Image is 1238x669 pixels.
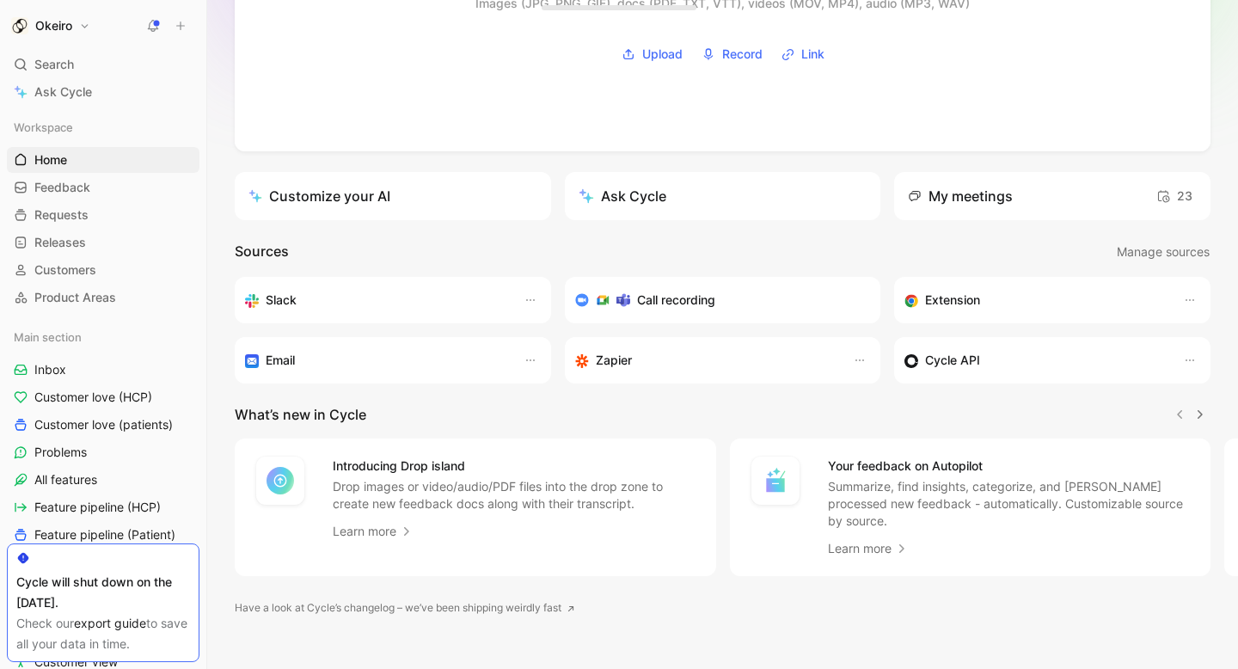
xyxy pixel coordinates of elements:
[333,521,414,542] a: Learn more
[7,202,199,228] a: Requests
[7,230,199,255] a: Releases
[333,478,696,512] p: Drop images or video/audio/PDF files into the drop zone to create new feedback docs along with th...
[34,261,96,279] span: Customers
[235,404,366,425] h2: What’s new in Cycle
[637,290,715,310] h3: Call recording
[248,186,390,206] div: Customize your AI
[1156,186,1192,206] span: 23
[7,175,199,200] a: Feedback
[908,186,1013,206] div: My meetings
[235,172,551,220] a: Customize your AI
[235,241,289,263] h2: Sources
[7,324,199,548] div: Main sectionInboxCustomer love (HCP)Customer love (patients)ProblemsAll featuresFeature pipeline ...
[35,18,72,34] h1: Okeiro
[74,616,146,630] a: export guide
[801,44,824,64] span: Link
[904,350,1166,371] div: Sync customers & send feedback from custom sources. Get inspired by our favorite use case
[34,526,175,543] span: Feature pipeline (Patient)
[1117,242,1210,262] span: Manage sources
[7,384,199,410] a: Customer love (HCP)
[828,478,1191,530] p: Summarize, find insights, categorize, and [PERSON_NAME] processed new feedback - automatically. C...
[642,44,683,64] span: Upload
[34,416,173,433] span: Customer love (patients)
[775,41,830,67] button: Link
[7,494,199,520] a: Feature pipeline (HCP)
[828,538,909,559] a: Learn more
[7,467,199,493] a: All features
[575,290,857,310] div: Record & transcribe meetings from Zoom, Meet & Teams.
[696,41,769,67] button: Record
[235,599,575,617] a: Have a look at Cycle’s changelog – we’ve been shipping weirdly fast
[7,285,199,310] a: Product Areas
[34,82,92,102] span: Ask Cycle
[333,456,696,476] h4: Introducing Drop island
[34,151,67,169] span: Home
[7,257,199,283] a: Customers
[11,17,28,34] img: Okeiro
[7,114,199,140] div: Workspace
[14,328,82,346] span: Main section
[266,350,295,371] h3: Email
[34,206,89,224] span: Requests
[34,54,74,75] span: Search
[34,389,152,406] span: Customer love (HCP)
[14,119,73,136] span: Workspace
[16,613,190,654] div: Check our to save all your data in time.
[7,324,199,350] div: Main section
[34,499,161,516] span: Feature pipeline (HCP)
[596,350,632,371] h3: Zapier
[34,289,116,306] span: Product Areas
[925,290,980,310] h3: Extension
[7,52,199,77] div: Search
[575,350,837,371] div: Capture feedback from thousands of sources with Zapier (survey results, recordings, sheets, etc).
[565,172,881,220] button: Ask Cycle
[616,41,689,67] button: Upload
[34,361,66,378] span: Inbox
[34,444,87,461] span: Problems
[7,412,199,438] a: Customer love (patients)
[7,439,199,465] a: Problems
[7,14,95,38] button: OkeiroOkeiro
[34,234,86,251] span: Releases
[34,179,90,196] span: Feedback
[266,290,297,310] h3: Slack
[245,350,506,371] div: Forward emails to your feedback inbox
[579,186,666,206] div: Ask Cycle
[7,522,199,548] a: Feature pipeline (Patient)
[1116,241,1210,263] button: Manage sources
[904,290,1166,310] div: Capture feedback from anywhere on the web
[7,147,199,173] a: Home
[828,456,1191,476] h4: Your feedback on Autopilot
[7,79,199,105] a: Ask Cycle
[7,357,199,383] a: Inbox
[722,44,763,64] span: Record
[1152,182,1197,210] button: 23
[245,290,506,310] div: Sync your customers, send feedback and get updates in Slack
[925,350,980,371] h3: Cycle API
[34,471,97,488] span: All features
[16,572,190,613] div: Cycle will shut down on the [DATE].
